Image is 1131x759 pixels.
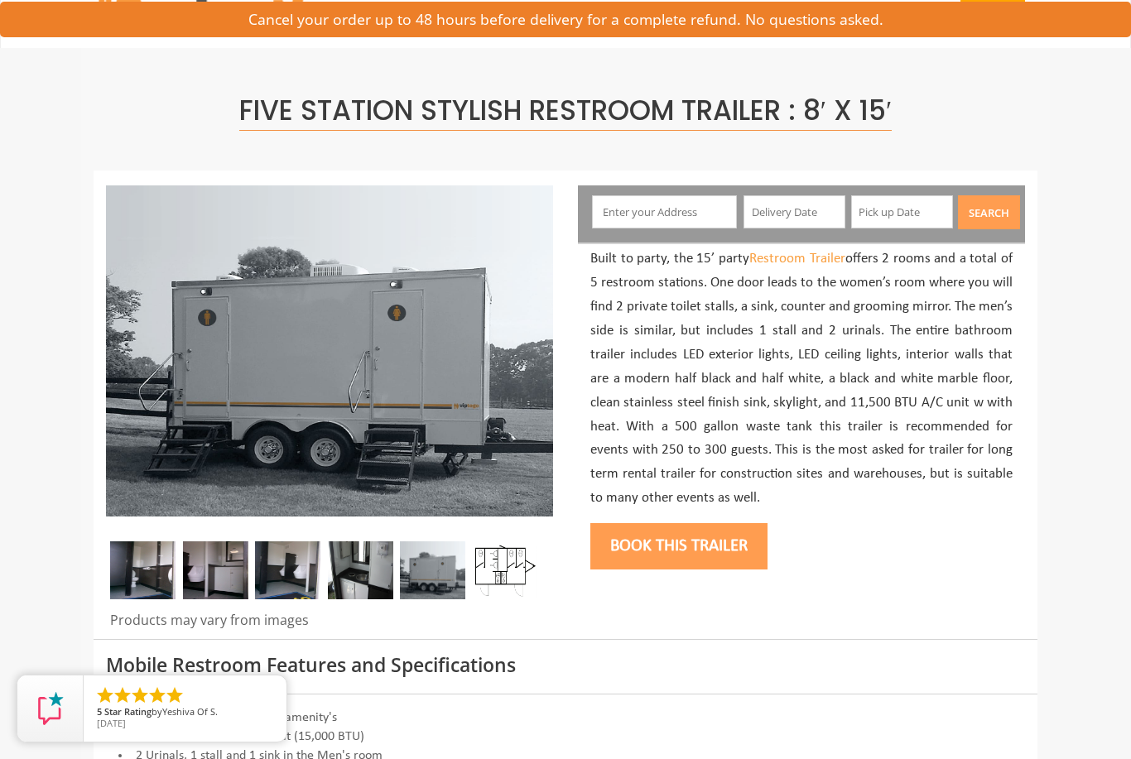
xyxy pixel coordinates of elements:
input: Delivery Date [744,195,845,228]
li:  [147,685,167,705]
img: Full view of five station restroom trailer with two separate doors for men and women [400,541,465,599]
img: Review Rating [34,692,67,725]
input: Pick up Date [851,195,953,228]
li:  [113,685,132,705]
img: Full view of five station restroom trailer with two separate doors for men and women [106,185,553,516]
span: by [97,707,273,718]
span: Five Station Stylish Restroom Trailer : 8′ x 15′ [239,91,892,131]
li:  [130,685,150,705]
img: Privacy is ensured by dividing walls that separate the urinals from the sink area. [183,541,248,599]
li: Central Air Condition & Heat (15,000 BTU) [106,728,1025,747]
a: Restroom Trailer [749,252,845,266]
img: A 2-urinal design makes this a 5 station restroom trailer. [255,541,320,599]
span: 5 [97,705,102,718]
button: Book this trailer [590,523,768,569]
p: Built to party, the 15’ party offers 2 rooms and a total of 5 restroom stations. One door leads t... [590,247,1013,511]
div: Products may vary from images [106,611,553,639]
span: [DATE] [97,717,126,729]
span: Star Rating [104,705,152,718]
li:  [165,685,185,705]
button: Search [958,195,1020,229]
li: 5 Station Restroom with all amenity's [106,709,1025,728]
img: Floor Plan of 5 station restroom with sink and toilet [472,541,537,599]
li:  [95,685,115,705]
h3: Mobile Restroom Features and Specifications [106,655,1025,675]
img: Restroom trailers include all the paper supplies you should need for your event. [110,541,176,599]
input: Enter your Address [592,195,738,228]
span: Yeshiva Of S. [162,705,218,718]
